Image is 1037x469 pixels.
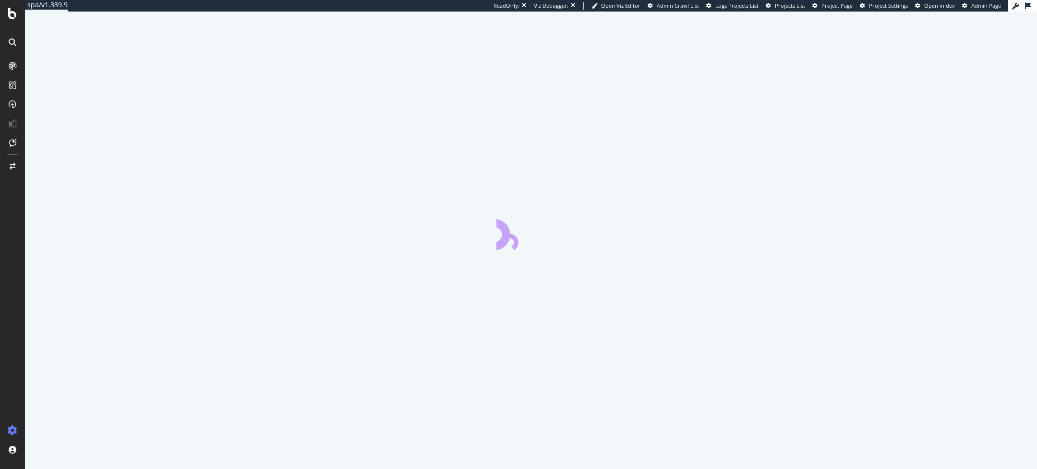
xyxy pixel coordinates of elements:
span: Logs Projects List [715,2,759,9]
a: Projects List [766,2,805,10]
a: Project Page [812,2,853,10]
div: animation [496,215,566,250]
span: Open in dev [924,2,955,9]
span: Projects List [775,2,805,9]
span: Project Page [821,2,853,9]
a: Admin Crawl List [648,2,699,10]
span: Admin Page [971,2,1001,9]
span: Open Viz Editor [601,2,640,9]
a: Open in dev [915,2,955,10]
a: Logs Projects List [706,2,759,10]
div: ReadOnly: [494,2,519,10]
a: Open Viz Editor [591,2,640,10]
a: Admin Page [962,2,1001,10]
a: Project Settings [860,2,908,10]
div: Viz Debugger: [534,2,568,10]
span: Admin Crawl List [657,2,699,9]
span: Project Settings [869,2,908,9]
